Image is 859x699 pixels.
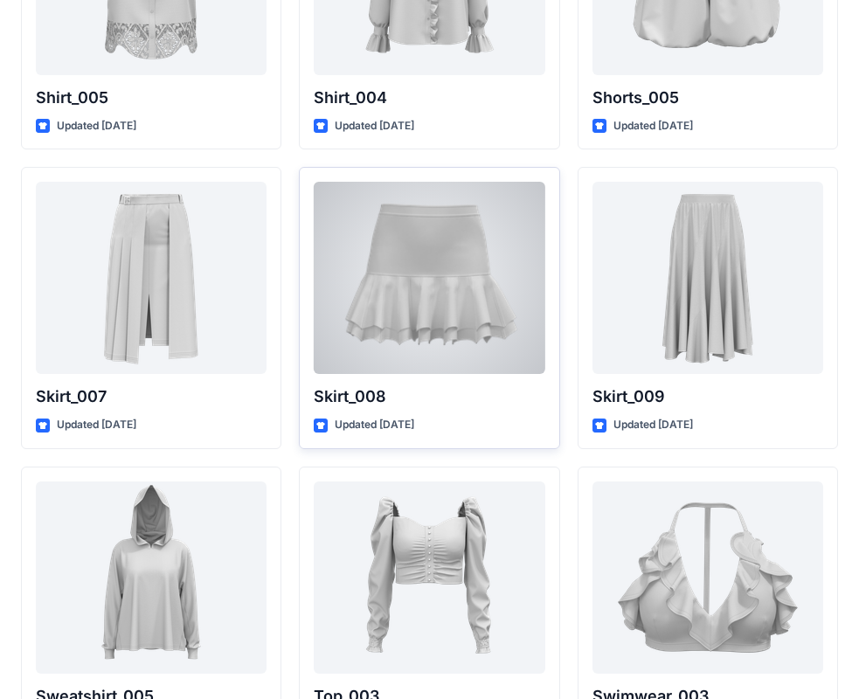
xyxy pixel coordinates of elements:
[36,384,267,409] p: Skirt_007
[36,182,267,374] a: Skirt_007
[335,117,414,135] p: Updated [DATE]
[36,86,267,110] p: Shirt_005
[36,481,267,674] a: Sweatshirt_005
[592,384,823,409] p: Skirt_009
[57,117,136,135] p: Updated [DATE]
[314,481,544,674] a: Top_003
[613,416,693,434] p: Updated [DATE]
[314,182,544,374] a: Skirt_008
[57,416,136,434] p: Updated [DATE]
[592,86,823,110] p: Shorts_005
[314,86,544,110] p: Shirt_004
[592,481,823,674] a: Swimwear_003
[613,117,693,135] p: Updated [DATE]
[314,384,544,409] p: Skirt_008
[592,182,823,374] a: Skirt_009
[335,416,414,434] p: Updated [DATE]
